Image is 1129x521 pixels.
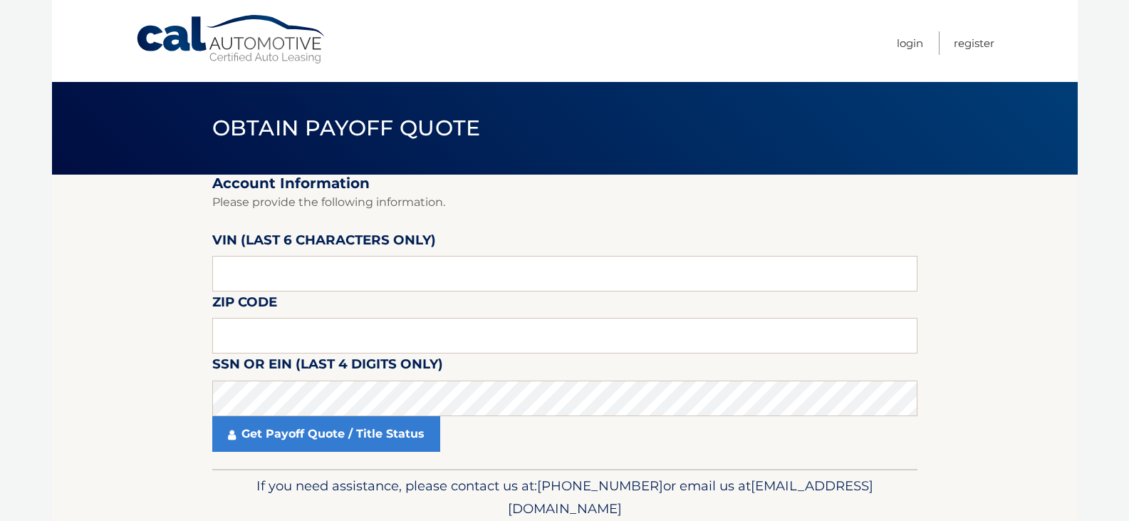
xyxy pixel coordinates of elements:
p: Please provide the following information. [212,192,917,212]
a: Login [897,31,923,55]
label: Zip Code [212,292,277,318]
span: [PHONE_NUMBER] [537,478,663,494]
a: Cal Automotive [135,14,328,65]
h2: Account Information [212,175,917,192]
span: Obtain Payoff Quote [212,115,481,141]
label: SSN or EIN (last 4 digits only) [212,354,443,380]
p: If you need assistance, please contact us at: or email us at [222,475,908,520]
a: Get Payoff Quote / Title Status [212,416,440,452]
label: VIN (last 6 characters only) [212,229,436,256]
a: Register [954,31,994,55]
